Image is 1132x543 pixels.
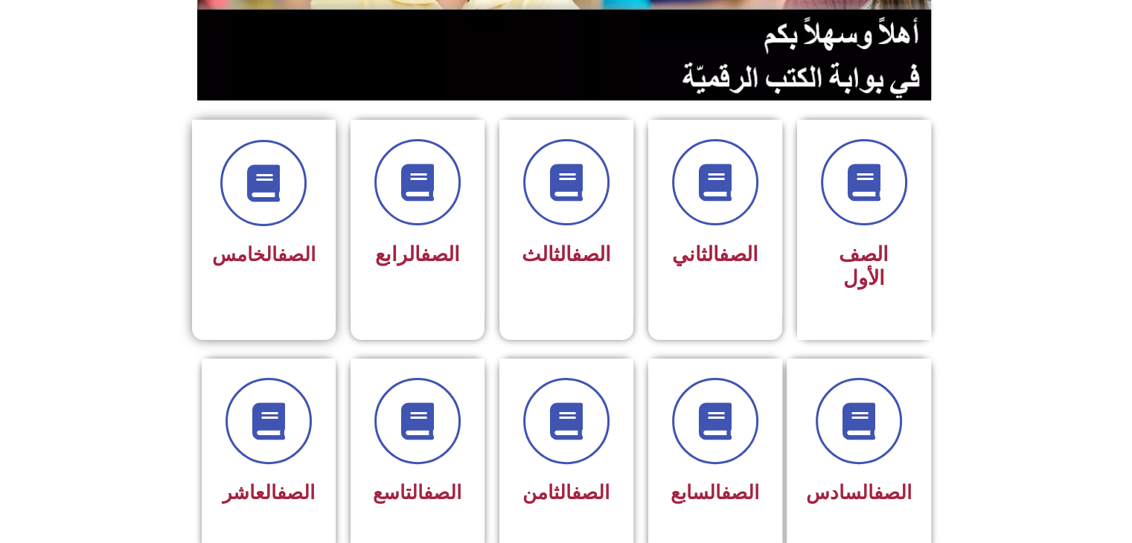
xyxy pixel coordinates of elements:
span: الثالث [522,242,611,266]
span: السادس [806,481,912,504]
span: الرابع [375,242,460,266]
a: الصف [277,481,315,504]
a: الصف [719,242,758,266]
span: الثامن [522,481,610,504]
a: الصف [874,481,912,504]
span: الخامس [212,243,316,266]
span: التاسع [373,481,461,504]
span: العاشر [223,481,315,504]
a: الصف [423,481,461,504]
a: الصف [572,481,610,504]
a: الصف [278,243,316,266]
a: الصف [572,242,611,266]
span: السابع [671,481,759,504]
a: الصف [721,481,759,504]
span: الثاني [672,242,758,266]
span: الصف الأول [839,242,889,290]
a: الصف [420,242,460,266]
